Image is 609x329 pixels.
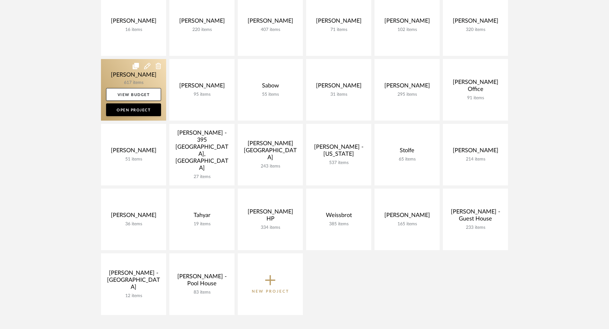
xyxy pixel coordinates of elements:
a: Open Project [106,103,161,116]
div: 27 items [174,174,229,180]
div: 537 items [311,160,366,166]
div: 36 items [106,221,161,227]
div: 320 items [448,27,503,33]
div: 220 items [174,27,229,33]
div: 385 items [311,221,366,227]
a: View Budget [106,88,161,101]
div: [PERSON_NAME] [243,18,298,27]
div: [PERSON_NAME] [380,18,435,27]
div: 71 items [311,27,366,33]
div: Stolfe [380,147,435,157]
div: 214 items [448,157,503,162]
div: [PERSON_NAME] [311,18,366,27]
div: 295 items [380,92,435,97]
div: [PERSON_NAME] [311,82,366,92]
div: 16 items [106,27,161,33]
div: Tahyar [174,212,229,221]
div: 95 items [174,92,229,97]
div: Weissbrot [311,212,366,221]
div: 407 items [243,27,298,33]
div: [PERSON_NAME] - Pool House [174,273,229,290]
div: 83 items [174,290,229,295]
div: [PERSON_NAME] HP [243,208,298,225]
div: [PERSON_NAME] [106,212,161,221]
div: 31 items [311,92,366,97]
div: 65 items [380,157,435,162]
div: [PERSON_NAME] [106,147,161,157]
div: 55 items [243,92,298,97]
div: [PERSON_NAME] - Guest House [448,208,503,225]
div: [PERSON_NAME] [174,82,229,92]
div: [PERSON_NAME][GEOGRAPHIC_DATA] [243,140,298,164]
div: [PERSON_NAME] [380,212,435,221]
div: 233 items [448,225,503,230]
button: New Project [238,253,303,315]
p: New Project [252,288,289,295]
div: 334 items [243,225,298,230]
div: Sabow [243,82,298,92]
div: [PERSON_NAME] [448,147,503,157]
div: [PERSON_NAME] [174,18,229,27]
div: 102 items [380,27,435,33]
div: 243 items [243,164,298,169]
div: [PERSON_NAME] - [GEOGRAPHIC_DATA] [106,270,161,293]
div: [PERSON_NAME] - [US_STATE] [311,144,366,160]
div: 19 items [174,221,229,227]
div: 12 items [106,293,161,299]
div: [PERSON_NAME] - 395 [GEOGRAPHIC_DATA], [GEOGRAPHIC_DATA] [174,130,229,174]
div: 91 items [448,95,503,101]
div: [PERSON_NAME] Office [448,79,503,95]
div: [PERSON_NAME] [106,18,161,27]
div: 165 items [380,221,435,227]
div: [PERSON_NAME] [380,82,435,92]
div: 51 items [106,157,161,162]
div: [PERSON_NAME] [448,18,503,27]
